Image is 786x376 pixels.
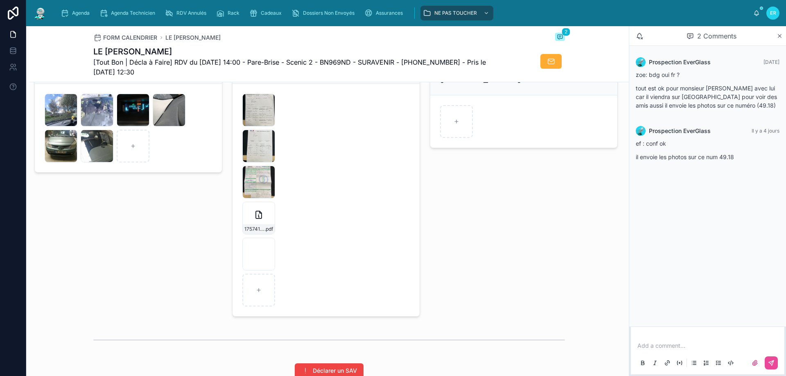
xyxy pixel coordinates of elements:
[93,57,504,77] span: [Tout Bon | Décla à Faire] RDV du [DATE] 14:00 - Pare-Brise - Scenic 2 - BN969ND - SURAVENIR - [P...
[165,34,221,42] a: LE [PERSON_NAME]
[636,84,779,110] p: tout est ok pour monsieur [PERSON_NAME] avec lui car il viendra sur [GEOGRAPHIC_DATA] pour voir d...
[752,128,779,134] span: Il y a 4 jours
[376,10,403,16] span: Assurances
[33,7,47,20] img: App logo
[261,10,282,16] span: Cadeaux
[649,127,711,135] span: Prospection EverGlass
[97,6,161,20] a: Agenda Technicien
[362,6,409,20] a: Assurances
[58,6,95,20] a: Agenda
[228,10,239,16] span: Rack
[289,6,360,20] a: Dossiers Non Envoyés
[636,153,779,161] p: il envoie les photos sur ce num 49.18
[420,6,493,20] a: NE PAS TOUCHER
[264,226,273,232] span: .pdf
[636,139,779,148] p: ef : conf ok
[176,10,206,16] span: RDV Annulés
[313,367,357,375] span: Déclarer un SAV
[103,34,157,42] span: FORM CALENDRIER
[303,10,355,16] span: Dossiers Non Envoyés
[93,46,504,57] h1: LE [PERSON_NAME]
[562,28,570,36] span: 2
[770,10,776,16] span: ER
[244,226,264,232] span: 1757417468981-(1)
[763,59,779,65] span: [DATE]
[93,34,157,42] a: FORM CALENDRIER
[649,58,711,66] span: Prospection EverGlass
[111,10,155,16] span: Agenda Technicien
[636,70,779,79] p: zoe: bdg oui fr ?
[434,10,477,16] span: NE PAS TOUCHER
[697,31,736,41] span: 2 Comments
[247,6,287,20] a: Cadeaux
[72,10,90,16] span: Agenda
[555,33,565,43] button: 2
[214,6,245,20] a: Rack
[54,4,753,22] div: scrollable content
[163,6,212,20] a: RDV Annulés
